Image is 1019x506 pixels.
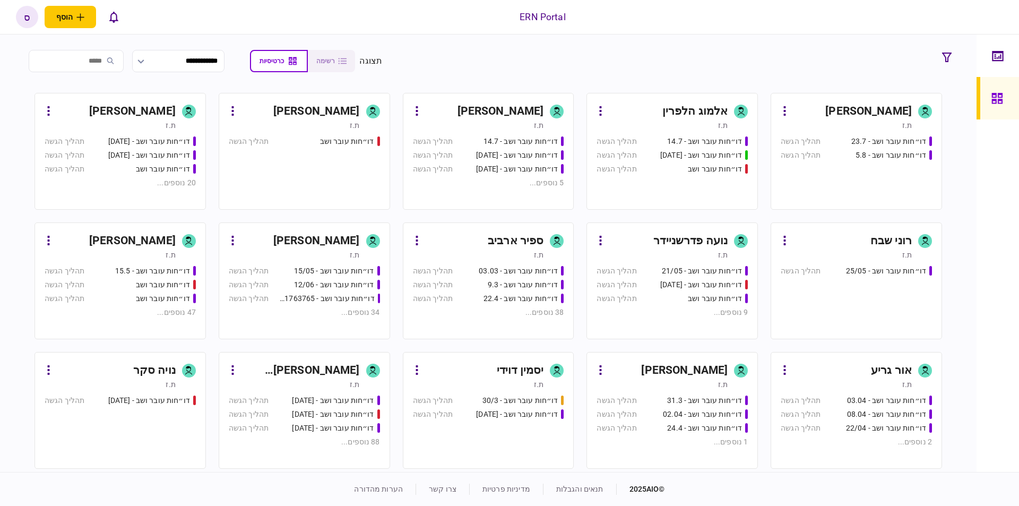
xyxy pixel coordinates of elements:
[136,279,190,290] div: דו״חות עובר ושב
[597,150,636,161] div: תהליך הגשה
[279,293,374,304] div: דו״חות עובר ושב - 511763765 18/06
[241,362,360,379] div: [PERSON_NAME] [PERSON_NAME]
[45,279,84,290] div: תהליך הגשה
[115,265,190,277] div: דו״חות עובר ושב - 15.5
[108,136,190,147] div: דו״חות עובר ושב - 25.06.25
[476,164,558,175] div: דו״חות עובר ושב - 24.7.25
[273,103,360,120] div: [PERSON_NAME]
[229,265,269,277] div: תהליך הגשה
[781,436,932,448] div: 2 נוספים ...
[846,265,926,277] div: דו״חות עובר ושב - 25/05
[136,293,190,304] div: דו״חות עובר ושב
[476,409,558,420] div: דו״חות עובר ושב - 31.08.25
[520,10,565,24] div: ERN Portal
[89,103,176,120] div: [PERSON_NAME]
[586,222,758,339] a: נועה פדרשניידרת.זדו״חות עובר ושב - 21/05תהליך הגשהדו״חות עובר ושב - 03/06/25תהליך הגשהדו״חות עובר...
[166,250,175,260] div: ת.ז
[586,352,758,469] a: [PERSON_NAME]ת.זדו״חות עובר ושב - 31.3תהליך הגשהדו״חות עובר ושב - 02.04תהליך הגשהדו״חות עובר ושב ...
[350,120,359,131] div: ת.ז
[718,250,728,260] div: ת.ז
[229,307,380,318] div: 34 נוספים ...
[45,136,84,147] div: תהליך הגשה
[846,423,926,434] div: דו״חות עובר ושב - 22/04
[667,395,742,406] div: דו״חות עובר ושב - 31.3
[870,233,912,250] div: רוני שבח
[45,395,84,406] div: תהליך הגשה
[429,485,456,493] a: צרו קשר
[586,93,758,210] a: אלמוג הלפריןת.זדו״חות עובר ושב - 14.7תהליך הגשהדו״חות עובר ושב - 15.07.25תהליך הגשהדו״חות עובר וש...
[34,222,206,339] a: [PERSON_NAME]ת.זדו״חות עובר ושב - 15.5תהליך הגשהדו״חות עובר ושבתהליך הגשהדו״חות עובר ושבתהליך הגש...
[350,250,359,260] div: ת.ז
[413,293,453,304] div: תהליך הגשה
[229,136,269,147] div: תהליך הגשה
[260,57,284,65] span: כרטיסיות
[413,395,453,406] div: תהליך הגשה
[413,265,453,277] div: תהליך הגשה
[597,395,636,406] div: תהליך הגשה
[136,164,190,175] div: דו״חות עובר ושב
[45,265,84,277] div: תהליך הגשה
[663,409,742,420] div: דו״חות עובר ושב - 02.04
[166,379,175,390] div: ת.ז
[597,265,636,277] div: תהליך הגשה
[781,265,821,277] div: תהליך הגשה
[166,120,175,131] div: ת.ז
[825,103,912,120] div: [PERSON_NAME]
[229,395,269,406] div: תהליך הגשה
[45,177,196,188] div: 20 נוספים ...
[597,436,748,448] div: 1 נוספים ...
[856,150,926,161] div: דו״חות עובר ושב - 5.8
[667,423,742,434] div: דו״חות עובר ושב - 24.4
[45,164,84,175] div: תהליך הגשה
[597,293,636,304] div: תהליך הגשה
[851,136,926,147] div: דו״חות עובר ושב - 23.7
[457,103,544,120] div: [PERSON_NAME]
[781,395,821,406] div: תהליך הגשה
[108,395,190,406] div: דו״חות עובר ושב - 19.03.2025
[597,409,636,420] div: תהליך הגשה
[229,436,380,448] div: 88 נוספים ...
[292,423,374,434] div: דו״חות עובר ושב - 19.3.25
[413,279,453,290] div: תהליך הגשה
[219,222,390,339] a: [PERSON_NAME]ת.זדו״חות עובר ושב - 15/05תהליך הגשהדו״חות עובר ושב - 12/06תהליך הגשהדו״חות עובר ושב...
[771,352,942,469] a: אור גריעת.זדו״חות עובר ושב - 03.04תהליך הגשהדו״חות עובר ושב - 08.04תהליך הגשהדו״חות עובר ושב - 22...
[320,136,374,147] div: דו״חות עובר ושב
[294,279,374,290] div: דו״חות עובר ושב - 12/06
[488,233,543,250] div: ספיר ארביב
[34,352,206,469] a: נויה סקרת.זדו״חות עובר ושב - 19.03.2025תהליך הגשה
[482,395,558,406] div: דו״חות עובר ושב - 30/3
[273,233,360,250] div: [PERSON_NAME]
[718,379,728,390] div: ת.ז
[660,150,742,161] div: דו״חות עובר ושב - 15.07.25
[902,120,912,131] div: ת.ז
[488,279,558,290] div: דו״חות עובר ושב - 9.3
[45,307,196,318] div: 47 נוספים ...
[403,93,574,210] a: [PERSON_NAME]ת.זדו״חות עובר ושב - 14.7תהליך הגשהדו״חות עובר ושב - 23.7.25תהליך הגשהדו״חות עובר וש...
[847,409,926,420] div: דו״חות עובר ושב - 08.04
[350,379,359,390] div: ת.ז
[597,279,636,290] div: תהליך הגשה
[781,136,821,147] div: תהליך הגשה
[45,150,84,161] div: תהליך הגשה
[292,395,374,406] div: דו״חות עובר ושב - 19/03/2025
[354,485,403,493] a: הערות מהדורה
[16,6,38,28] button: ס
[476,150,558,161] div: דו״חות עובר ושב - 23.7.25
[871,362,912,379] div: אור גריע
[45,293,84,304] div: תהליך הגשה
[902,250,912,260] div: ת.ז
[403,222,574,339] a: ספיר ארביבת.זדו״חות עובר ושב - 03.03תהליך הגשהדו״חות עובר ושב - 9.3תהליך הגשהדו״חות עובר ושב - 22...
[102,6,125,28] button: פתח רשימת התראות
[556,485,603,493] a: תנאים והגבלות
[718,120,728,131] div: ת.ז
[847,395,926,406] div: דו״חות עובר ושב - 03.04
[479,265,558,277] div: דו״חות עובר ושב - 03.03
[534,120,543,131] div: ת.ז
[902,379,912,390] div: ת.ז
[229,279,269,290] div: תהליך הגשה
[413,164,453,175] div: תהליך הגשה
[133,362,176,379] div: נויה סקר
[667,136,742,147] div: דו״חות עובר ושב - 14.7
[308,50,355,72] button: רשימה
